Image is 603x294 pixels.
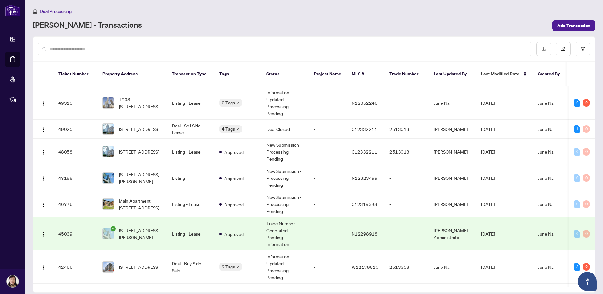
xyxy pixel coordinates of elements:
td: New Submission - Processing Pending [261,191,309,217]
button: Logo [38,98,48,108]
td: [PERSON_NAME] [429,191,476,217]
img: thumbnail-img [103,97,114,108]
img: Logo [41,101,46,106]
span: June Na [538,201,553,207]
button: filter [576,42,590,56]
button: Logo [38,262,48,272]
span: C12319398 [352,201,377,207]
td: Listing [167,165,214,191]
td: Information Updated - Processing Pending [261,86,309,120]
img: Logo [41,176,46,181]
td: - [309,86,347,120]
th: Trade Number [384,62,429,86]
img: Logo [41,127,46,132]
span: [DATE] [481,100,495,106]
span: [DATE] [481,149,495,155]
td: 46776 [53,191,97,217]
span: [DATE] [481,126,495,132]
td: - [309,191,347,217]
div: 0 [574,148,580,156]
span: June Na [538,149,553,155]
td: - [309,250,347,284]
td: June Na [429,86,476,120]
td: Information Updated - Processing Pending [261,250,309,284]
span: June Na [538,100,553,106]
td: - [384,217,429,250]
td: - [309,217,347,250]
td: - [384,86,429,120]
td: Listing - Lease [167,139,214,165]
span: check-circle [111,226,116,231]
td: - [309,139,347,165]
td: 2513358 [384,250,429,284]
td: 48058 [53,139,97,165]
img: Logo [41,232,46,237]
span: Last Modified Date [481,70,519,77]
td: Deal - Sell Side Lease [167,120,214,139]
td: [PERSON_NAME] [429,120,476,139]
td: - [384,191,429,217]
th: Last Modified Date [476,62,533,86]
button: download [536,42,551,56]
div: 2 [583,263,590,271]
span: Approved [224,175,244,182]
th: Property Address [97,62,167,86]
td: Listing - Lease [167,86,214,120]
div: 2 [583,99,590,107]
img: thumbnail-img [103,146,114,157]
td: New Submission - Processing Pending [261,165,309,191]
div: 2 [574,99,580,107]
td: 45039 [53,217,97,250]
img: thumbnail-img [103,173,114,183]
span: download [542,47,546,51]
div: 0 [574,200,580,208]
td: Deal - Buy Side Sale [167,250,214,284]
button: Logo [38,124,48,134]
div: 1 [574,125,580,133]
span: 4 Tags [222,125,235,132]
th: Transaction Type [167,62,214,86]
span: [STREET_ADDRESS] [119,148,159,155]
button: Logo [38,229,48,239]
span: 2 Tags [222,99,235,106]
button: Add Transaction [552,20,595,31]
td: New Submission - Processing Pending [261,139,309,165]
div: 3 [574,263,580,271]
span: Approved [224,149,244,156]
span: [DATE] [481,201,495,207]
span: 1903-[STREET_ADDRESS][PERSON_NAME] [119,96,162,110]
span: 2 Tags [222,263,235,270]
th: Project Name [309,62,347,86]
button: Logo [38,199,48,209]
span: [DATE] [481,264,495,270]
button: Logo [38,173,48,183]
div: 0 [583,125,590,133]
td: [PERSON_NAME] [429,165,476,191]
span: filter [581,47,585,51]
td: - [309,120,347,139]
span: Approved [224,231,244,238]
span: down [236,265,239,268]
th: Created By [533,62,571,86]
th: Tags [214,62,261,86]
span: edit [561,47,565,51]
span: N12298918 [352,231,378,237]
td: [PERSON_NAME] Administrator [429,217,476,250]
span: C12332211 [352,126,377,132]
span: June Na [538,231,553,237]
td: Deal Closed [261,120,309,139]
button: Open asap [578,272,597,291]
th: Ticket Number [53,62,97,86]
span: [STREET_ADDRESS][PERSON_NAME] [119,227,162,241]
td: Trade Number Generated - Pending Information [261,217,309,250]
th: Status [261,62,309,86]
td: 49318 [53,86,97,120]
span: [DATE] [481,231,495,237]
td: Listing - Lease [167,191,214,217]
td: 2513013 [384,120,429,139]
span: [STREET_ADDRESS] [119,263,159,270]
span: Add Transaction [557,21,590,31]
img: Logo [41,265,46,270]
img: thumbnail-img [103,199,114,209]
td: - [309,165,347,191]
